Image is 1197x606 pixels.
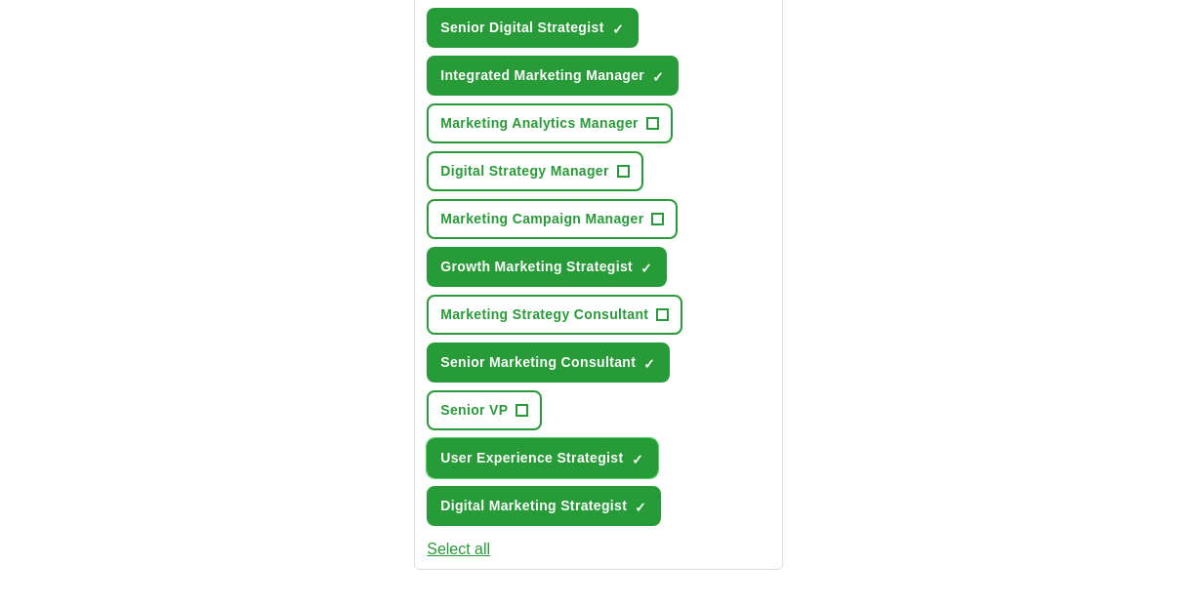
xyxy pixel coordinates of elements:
[440,448,623,468] span: User Experience Strategist
[440,113,639,134] span: Marketing Analytics Manager
[427,295,682,335] button: Marketing Strategy Consultant
[640,261,652,276] span: ✓
[635,500,646,515] span: ✓
[427,390,542,430] button: Senior VP
[427,103,673,143] button: Marketing Analytics Manager
[612,21,624,37] span: ✓
[632,452,643,467] span: ✓
[427,247,667,287] button: Growth Marketing Strategist✓
[652,69,664,85] span: ✓
[440,304,648,325] span: Marketing Strategy Consultant
[643,356,655,372] span: ✓
[440,65,644,86] span: Integrated Marketing Manager
[427,343,670,383] button: Senior Marketing Consultant✓
[427,486,661,526] button: Digital Marketing Strategist✓
[440,18,603,38] span: Senior Digital Strategist
[427,56,679,96] button: Integrated Marketing Manager✓
[440,161,609,182] span: Digital Strategy Manager
[427,438,657,478] button: User Experience Strategist✓
[427,151,643,191] button: Digital Strategy Manager
[440,352,636,373] span: Senior Marketing Consultant
[440,257,633,277] span: Growth Marketing Strategist
[440,496,627,516] span: Digital Marketing Strategist
[427,8,638,48] button: Senior Digital Strategist✓
[440,400,508,421] span: Senior VP
[427,199,678,239] button: Marketing Campaign Manager
[427,538,490,561] button: Select all
[440,209,643,229] span: Marketing Campaign Manager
